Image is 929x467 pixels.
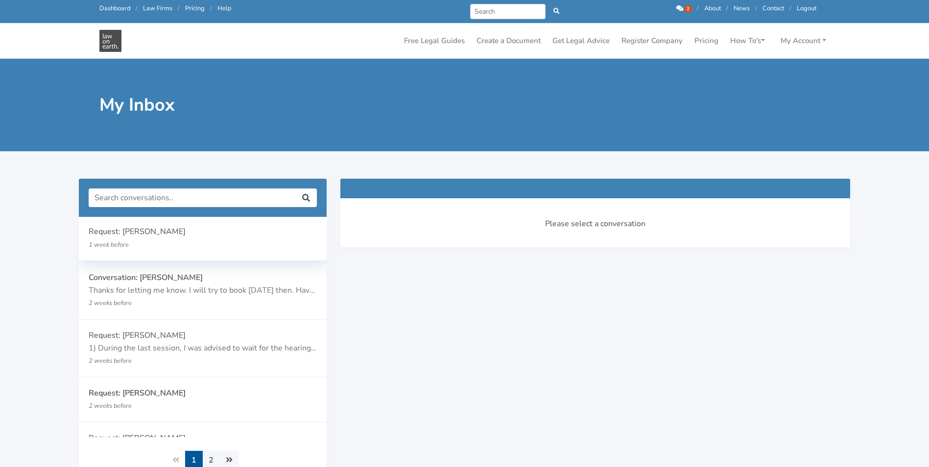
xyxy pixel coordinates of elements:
span: / [697,4,699,13]
a: My Account [777,31,830,50]
a: Request: [PERSON_NAME] 1 week before [79,216,327,261]
a: Logout [797,4,816,13]
a: 2 [676,4,693,13]
p: Request: [PERSON_NAME] [89,432,317,445]
p: Conversation: [PERSON_NAME] [89,272,317,284]
span: / [726,4,728,13]
h1: My Inbox [99,94,458,116]
input: Search conversations.. [89,188,296,207]
a: Conversation: [PERSON_NAME] Thanks for letting me know. I will try to book [DATE] then. Have a lo... [79,262,327,320]
a: Get Legal Advice [548,31,614,50]
small: 1 week before [89,240,129,249]
a: Pricing [691,31,722,50]
a: About [704,4,721,13]
a: Pricing [185,4,205,13]
a: How To's [726,31,769,50]
a: Register Company [618,31,687,50]
a: Dashboard [99,4,130,13]
div: Please select a conversation [350,208,840,239]
span: / [210,4,212,13]
span: 2 [685,5,691,12]
img: Law On Earth [99,30,121,52]
input: Search [470,4,546,19]
small: 2 weeks before [89,299,132,307]
p: Request: [PERSON_NAME] [89,329,317,342]
p: Thanks for letting me know. I will try to book [DATE] then. Have a lovely day [89,284,317,297]
a: Contact [762,4,784,13]
a: Free Legal Guides [400,31,469,50]
a: Create a Document [473,31,545,50]
p: 1) During the last session, I was advised to wait for the hearings ([PERSON_NAME] and Police matt... [89,342,317,355]
span: / [755,4,757,13]
small: 2 weeks before [89,401,132,410]
a: Request: [PERSON_NAME] 1) During the last session, I was advised to wait for the hearings ([PERSO... [79,320,327,377]
small: 2 weeks before [89,356,132,365]
span: / [136,4,138,13]
a: News [734,4,750,13]
span: / [178,4,180,13]
span: / [789,4,791,13]
a: Law Firms [143,4,172,13]
p: Request: [PERSON_NAME] [89,226,317,238]
p: Request: [PERSON_NAME] [89,387,317,400]
a: Request: [PERSON_NAME] 2 weeks before [79,377,327,422]
a: Help [217,4,231,13]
